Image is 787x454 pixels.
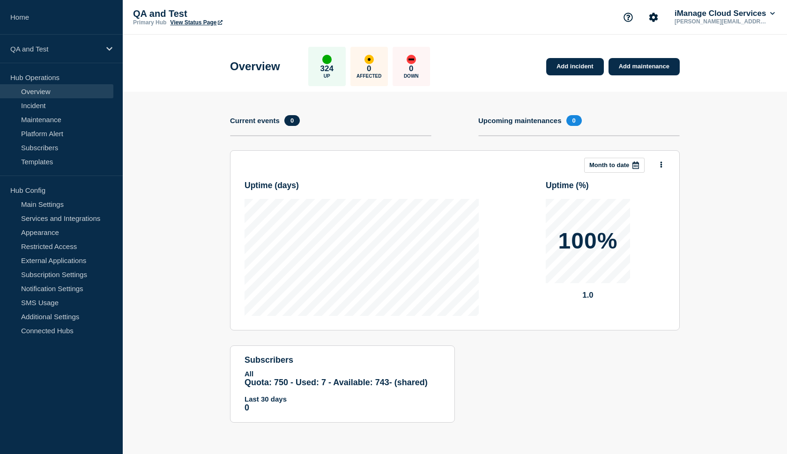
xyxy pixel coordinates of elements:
[404,73,419,79] p: Down
[245,378,428,387] span: Quota: 750 - Used: 7 - Available: 743 - (shared)
[284,115,300,126] span: 0
[409,64,413,73] p: 0
[245,395,440,403] p: Last 30 days
[320,64,334,73] p: 324
[673,18,770,25] p: [PERSON_NAME][EMAIL_ADDRESS][PERSON_NAME][DOMAIN_NAME]
[558,230,618,252] p: 100%
[133,8,320,19] p: QA and Test
[356,73,381,79] p: Affected
[589,161,629,168] p: Month to date
[245,181,299,190] h3: Uptime ( days )
[245,403,440,413] p: 0
[609,58,680,75] a: Add maintenance
[478,117,562,124] h4: Upcoming maintenances
[407,55,416,64] div: down
[566,115,582,126] span: 0
[230,117,280,124] h4: Current events
[324,73,330,79] p: Up
[133,19,166,26] p: Primary Hub
[245,355,440,365] h4: subscribers
[584,158,645,173] button: Month to date
[546,291,630,300] p: 1.0
[364,55,374,64] div: affected
[245,370,440,378] p: All
[322,55,332,64] div: up
[367,64,371,73] p: 0
[618,7,638,27] button: Support
[673,9,777,18] button: iManage Cloud Services
[546,58,604,75] a: Add incident
[10,45,100,53] p: QA and Test
[644,7,663,27] button: Account settings
[230,60,280,73] h1: Overview
[546,181,589,190] h3: Uptime ( % )
[170,19,222,26] a: View Status Page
